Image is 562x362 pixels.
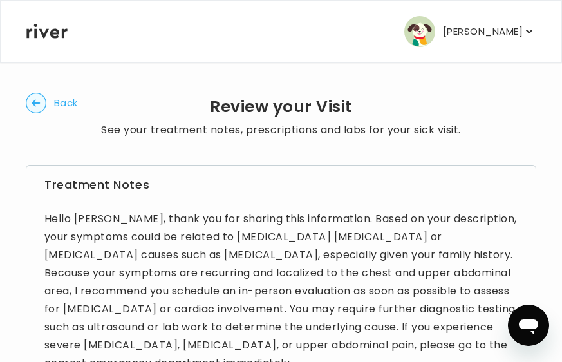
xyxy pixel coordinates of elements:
h2: Review your Visit [101,98,460,116]
h3: Treatment Notes [44,176,518,194]
button: user avatar[PERSON_NAME] [404,16,536,47]
p: See your treatment notes, prescriptions and labs for your sick visit. [101,121,460,139]
img: user avatar [404,16,435,47]
iframe: Button to launch messaging window [508,305,549,346]
p: [PERSON_NAME] [443,23,523,41]
span: Back [54,94,78,112]
button: Back [26,93,78,113]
